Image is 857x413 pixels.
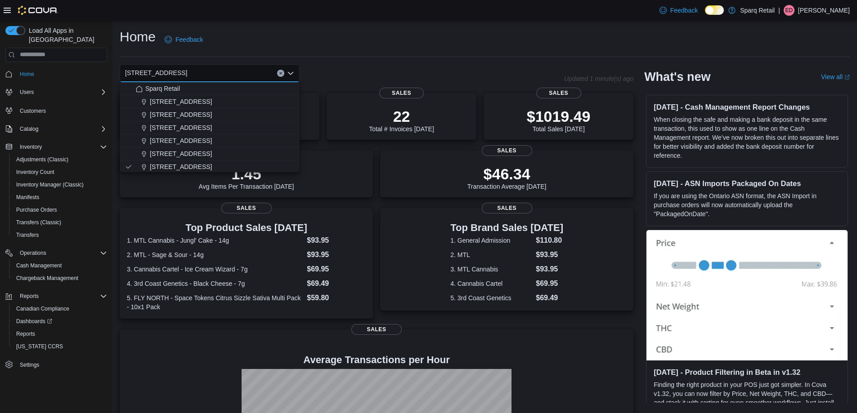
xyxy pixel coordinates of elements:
p: 1.45 [199,165,294,183]
a: Home [16,69,38,80]
dd: $69.49 [536,293,563,303]
a: Settings [16,360,43,370]
span: Settings [20,361,39,369]
span: Reports [13,329,107,339]
div: Total Sales [DATE] [527,107,591,133]
button: Home [2,67,111,80]
button: Settings [2,358,111,371]
span: Manifests [13,192,107,203]
span: Cash Management [16,262,62,269]
button: Customers [2,104,111,117]
span: [STREET_ADDRESS] [150,149,212,158]
p: 22 [369,107,434,125]
dd: $93.95 [307,235,366,246]
span: Inventory Manager (Classic) [16,181,84,188]
button: Inventory [16,142,45,152]
span: Sales [379,88,424,98]
span: Customers [20,107,46,115]
button: Canadian Compliance [9,302,111,315]
div: Transaction Average [DATE] [467,165,547,190]
button: Sparq Retail [120,82,300,95]
a: Dashboards [9,315,111,328]
h3: Top Product Sales [DATE] [127,222,366,233]
svg: External link [844,75,850,80]
a: Inventory Manager (Classic) [13,179,87,190]
a: Customers [16,106,49,116]
span: Reports [16,330,35,338]
button: Chargeback Management [9,272,111,284]
span: Inventory [16,142,107,152]
span: Purchase Orders [13,204,107,215]
h3: Top Brand Sales [DATE] [450,222,563,233]
button: [STREET_ADDRESS] [120,121,300,134]
h3: [DATE] - Cash Management Report Changes [654,102,840,111]
button: Inventory Count [9,166,111,178]
span: Customers [16,105,107,116]
span: [STREET_ADDRESS] [150,123,212,132]
button: [STREET_ADDRESS] [120,95,300,108]
span: Manifests [16,194,39,201]
h1: Home [120,28,156,46]
span: Adjustments (Classic) [13,154,107,165]
span: Catalog [16,124,107,134]
span: Feedback [670,6,698,15]
span: Chargeback Management [13,273,107,284]
span: Operations [16,248,107,258]
span: ED [785,5,793,16]
p: Sparq Retail [740,5,775,16]
h4: Average Transactions per Hour [127,355,626,365]
p: | [778,5,780,16]
span: Sales [221,203,272,213]
a: Adjustments (Classic) [13,154,72,165]
button: [STREET_ADDRESS] [120,160,300,173]
span: [STREET_ADDRESS] [150,97,212,106]
p: $1019.49 [527,107,591,125]
p: If you are using the Ontario ASN format, the ASN Import in purchase orders will now automatically... [654,191,840,218]
span: Inventory Manager (Classic) [13,179,107,190]
span: [STREET_ADDRESS] [150,110,212,119]
button: [STREET_ADDRESS] [120,147,300,160]
a: Inventory Count [13,167,58,178]
span: Operations [20,249,46,257]
span: Settings [16,359,107,370]
nav: Complex example [5,64,107,395]
button: Manifests [9,191,111,204]
span: Adjustments (Classic) [16,156,68,163]
button: Transfers (Classic) [9,216,111,229]
button: Transfers [9,229,111,241]
a: Feedback [161,31,206,49]
dt: 5. FLY NORTH - Space Tokens Citrus Sizzle Sativa Multi Pack - 10x1 Pack [127,293,303,311]
span: Sales [536,88,581,98]
span: Home [20,71,34,78]
span: [STREET_ADDRESS] [150,136,212,145]
h3: [DATE] - ASN Imports Packaged On Dates [654,179,840,188]
dt: 4. 3rd Coast Genetics - Black Cheese - 7g [127,279,303,288]
dd: $59.80 [307,293,366,303]
span: Reports [20,293,39,300]
dd: $69.95 [536,278,563,289]
span: Feedback [175,35,203,44]
p: Updated 1 minute(s) ago [564,75,633,82]
dt: 3. MTL Cannabis [450,265,532,274]
dt: 2. MTL - Sage & Sour - 14g [127,250,303,259]
button: [STREET_ADDRESS] [120,108,300,121]
button: [US_STATE] CCRS [9,340,111,353]
p: When closing the safe and making a bank deposit in the same transaction, this used to show as one... [654,115,840,160]
a: Purchase Orders [13,204,61,215]
span: Cash Management [13,260,107,271]
span: Sparq Retail [145,84,180,93]
span: Transfers [13,230,107,240]
span: Canadian Compliance [16,305,69,312]
span: Sales [482,203,532,213]
button: Close list of options [287,70,294,77]
button: Purchase Orders [9,204,111,216]
dd: $93.95 [536,249,563,260]
span: Dashboards [13,316,107,327]
img: Cova [18,6,58,15]
span: Purchase Orders [16,206,57,213]
button: Catalog [2,123,111,135]
span: Users [20,89,34,96]
a: Feedback [656,1,701,19]
button: Operations [16,248,50,258]
h2: What's new [644,70,710,84]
